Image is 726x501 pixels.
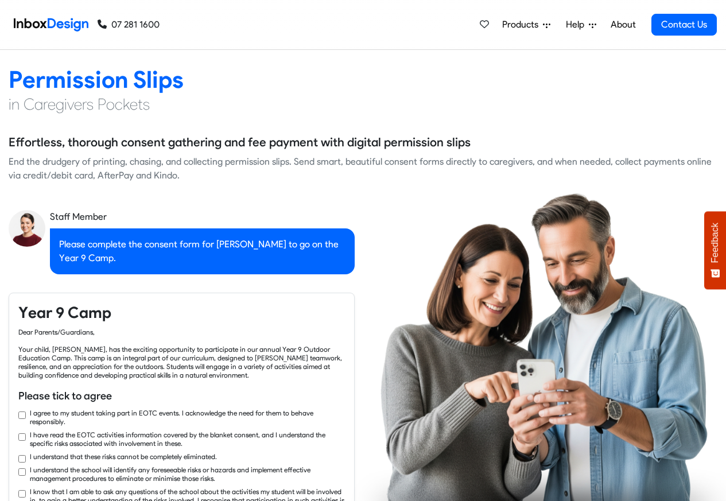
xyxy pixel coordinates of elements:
[704,211,726,289] button: Feedback - Show survey
[710,223,720,263] span: Feedback
[566,18,589,32] span: Help
[30,409,345,426] label: I agree to my student taking part in EOTC events. I acknowledge the need for them to behave respo...
[18,302,345,323] h4: Year 9 Camp
[30,465,345,483] label: I understand the school will identify any foreseeable risks or hazards and implement effective ma...
[50,210,355,224] div: Staff Member
[9,155,717,182] div: End the drudgery of printing, chasing, and collecting permission slips. Send smart, beautiful con...
[502,18,543,32] span: Products
[9,65,717,94] h2: Permission Slips
[18,328,345,379] div: Dear Parents/Guardians, Your child, [PERSON_NAME], has the exciting opportunity to participate in...
[607,13,639,36] a: About
[30,430,345,448] label: I have read the EOTC activities information covered by the blanket consent, and I understand the ...
[9,134,471,151] h5: Effortless, thorough consent gathering and fee payment with digital permission slips
[9,94,717,115] h4: in Caregivers Pockets
[498,13,555,36] a: Products
[18,389,345,403] h6: Please tick to agree
[651,14,717,36] a: Contact Us
[98,18,160,32] a: 07 281 1600
[9,210,45,247] img: staff_avatar.png
[30,452,217,461] label: I understand that these risks cannot be completely eliminated.
[50,228,355,274] div: Please complete the consent form for [PERSON_NAME] to go on the Year 9 Camp.
[561,13,601,36] a: Help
